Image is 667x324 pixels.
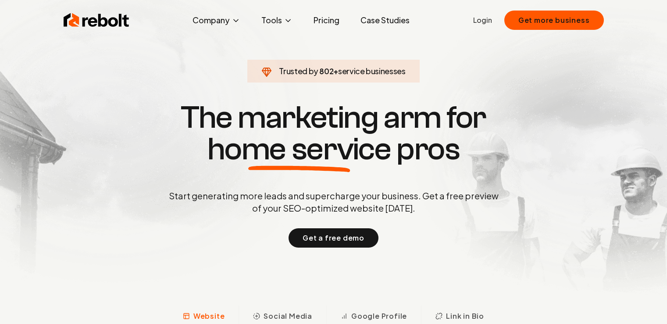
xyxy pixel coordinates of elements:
span: Trusted by [279,66,318,76]
a: Case Studies [353,11,417,29]
button: Company [185,11,247,29]
span: 802 [319,65,333,77]
img: Rebolt Logo [64,11,129,29]
button: Get a free demo [289,228,378,248]
a: Pricing [307,11,346,29]
button: Tools [254,11,300,29]
span: + [333,66,338,76]
span: Website [193,311,225,321]
span: Social Media [264,311,312,321]
a: Login [473,15,492,25]
button: Get more business [504,11,604,30]
p: Start generating more leads and supercharge your business. Get a free preview of your SEO-optimiz... [167,190,500,214]
span: Google Profile [351,311,407,321]
span: home service [207,133,391,165]
h1: The marketing arm for pros [123,102,544,165]
span: service businesses [338,66,406,76]
span: Link in Bio [446,311,484,321]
